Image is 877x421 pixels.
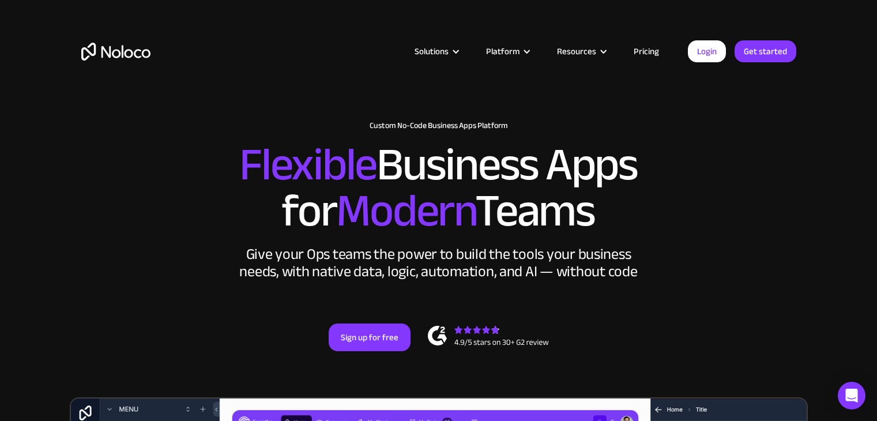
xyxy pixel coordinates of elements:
div: Solutions [415,44,449,59]
div: Platform [486,44,520,59]
span: Modern [336,168,475,254]
div: Give your Ops teams the power to build the tools your business needs, with native data, logic, au... [237,246,641,280]
h1: Custom No-Code Business Apps Platform [81,121,796,130]
a: Get started [735,40,796,62]
a: Login [688,40,726,62]
div: Resources [557,44,596,59]
a: Sign up for free [329,324,411,351]
div: Solutions [400,44,472,59]
a: home [81,43,150,61]
h2: Business Apps for Teams [81,142,796,234]
div: Open Intercom Messenger [838,382,865,409]
span: Flexible [239,122,377,208]
div: Platform [472,44,543,59]
div: Resources [543,44,619,59]
a: Pricing [619,44,673,59]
